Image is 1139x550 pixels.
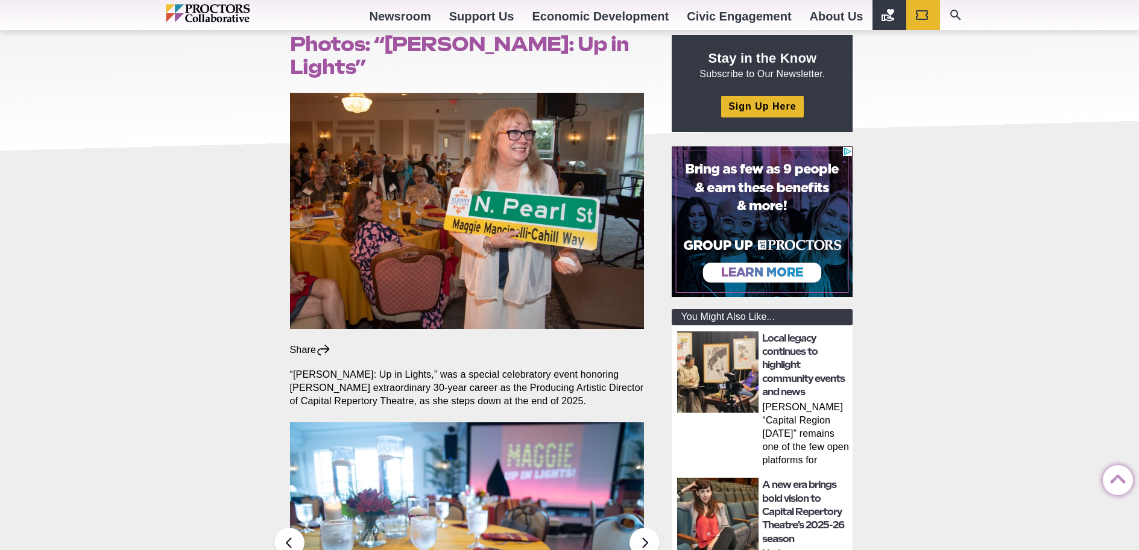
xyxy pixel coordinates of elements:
strong: Stay in the Know [708,51,817,66]
a: Back to Top [1103,466,1127,490]
p: [PERSON_NAME] “Capital Region [DATE]” remains one of the few open platforms for everyday voices S... [762,401,849,469]
img: Proctors logo [166,4,301,22]
div: You Might Also Like... [672,309,853,325]
a: Sign Up Here [721,96,803,117]
h1: Photos: “[PERSON_NAME]: Up in Lights” [290,33,645,78]
p: Subscribe to Our Newsletter. [686,49,838,81]
div: Share [290,343,332,357]
img: thumbnail: Local legacy continues to highlight community events and news [677,331,759,413]
iframe: Advertisement [672,146,853,297]
a: A new era brings bold vision to Capital Repertory Theatre’s 2025-26 season [762,479,844,545]
a: Local legacy continues to highlight community events and news [762,333,845,398]
p: “[PERSON_NAME]: Up in Lights,” was a special celebratory event honoring [PERSON_NAME] extraordina... [290,368,645,408]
